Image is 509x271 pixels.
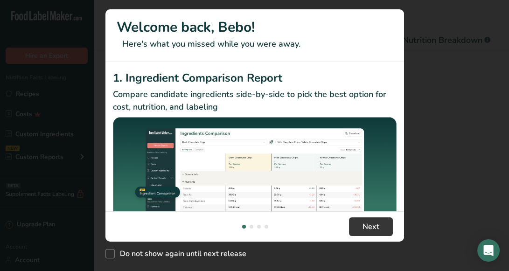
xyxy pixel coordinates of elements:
[117,17,393,38] h1: Welcome back, Bebo!
[113,117,397,223] img: Ingredient Comparison Report
[113,69,397,86] h2: 1. Ingredient Comparison Report
[115,249,246,258] span: Do not show again until next release
[477,239,500,262] div: Open Intercom Messenger
[117,38,393,50] p: Here's what you missed while you were away.
[113,88,397,113] p: Compare candidate ingredients side-by-side to pick the best option for cost, nutrition, and labeling
[349,217,393,236] button: Next
[363,221,379,232] span: Next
